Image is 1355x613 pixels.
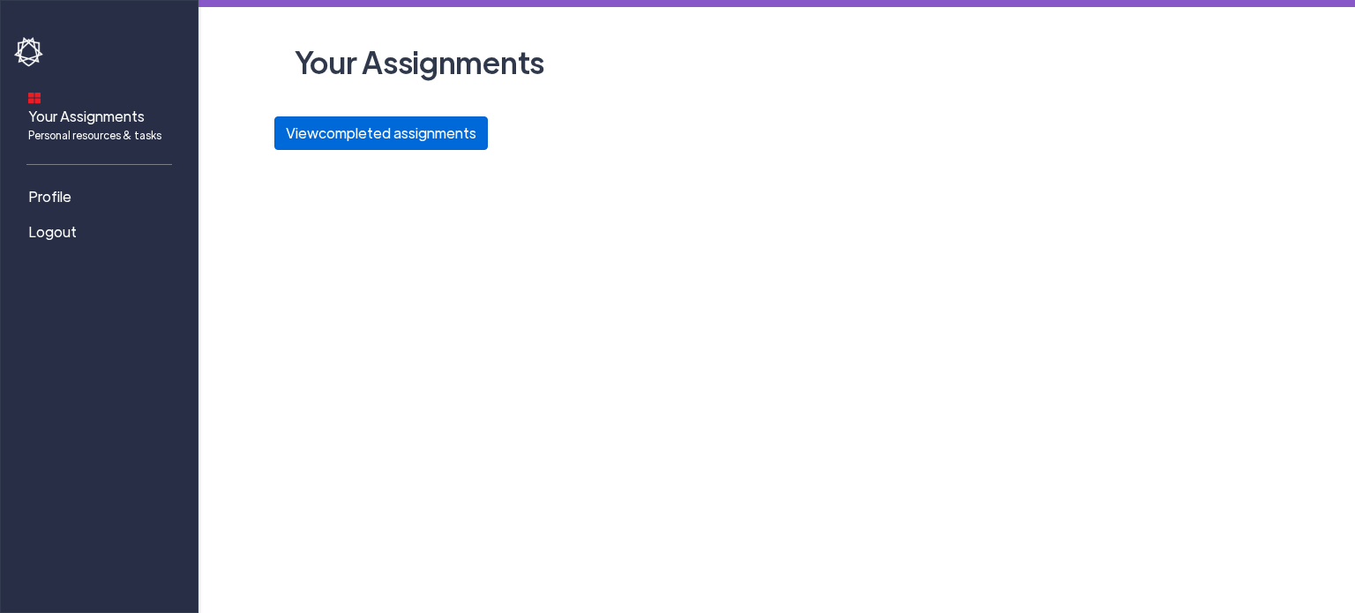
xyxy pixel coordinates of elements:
[274,116,488,150] button: Viewcompleted assignments
[28,92,41,104] img: dashboard-icon.svg
[14,80,191,150] a: Your AssignmentsPersonal resources & tasks
[14,214,191,250] a: Logout
[288,35,1267,88] h2: Your Assignments
[14,179,191,214] a: Profile
[14,37,46,67] img: havoc-shield-logo-white.png
[28,186,71,207] span: Profile
[28,127,161,143] span: Personal resources & tasks
[28,221,77,243] span: Logout
[28,106,161,143] span: Your Assignments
